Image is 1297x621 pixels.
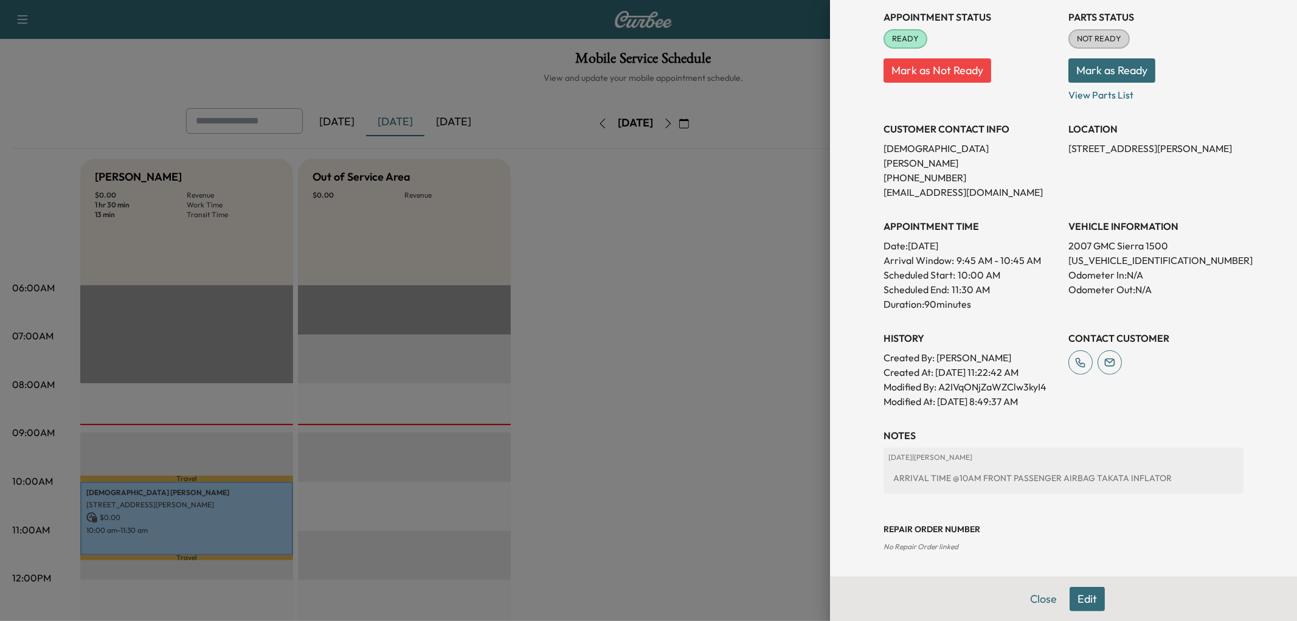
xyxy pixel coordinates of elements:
[1068,83,1243,102] p: View Parts List
[884,365,1059,380] p: Created At : [DATE] 11:22:42 AM
[884,331,1059,345] h3: History
[884,185,1059,199] p: [EMAIL_ADDRESS][DOMAIN_NAME]
[884,523,1243,535] h3: Repair Order number
[884,542,958,551] span: No Repair Order linked
[1068,253,1243,268] p: [US_VEHICLE_IDENTIFICATION_NUMBER]
[1070,33,1129,45] span: NOT READY
[888,467,1239,489] div: ARRIVAL TIME @10AM FRONT PASSENGER AIRBAG TAKATA INFLATOR
[885,33,926,45] span: READY
[884,141,1059,170] p: [DEMOGRAPHIC_DATA] [PERSON_NAME]
[884,219,1059,234] h3: APPOINTMENT TIME
[884,122,1059,136] h3: CUSTOMER CONTACT INFO
[884,282,949,297] p: Scheduled End:
[1068,141,1243,156] p: [STREET_ADDRESS][PERSON_NAME]
[884,297,1059,311] p: Duration: 90 minutes
[1068,58,1155,83] button: Mark as Ready
[956,253,1041,268] span: 9:45 AM - 10:45 AM
[884,253,1059,268] p: Arrival Window:
[1022,587,1065,611] button: Close
[1068,10,1243,24] h3: Parts Status
[884,394,1059,409] p: Modified At : [DATE] 8:49:37 AM
[1070,587,1105,611] button: Edit
[884,238,1059,253] p: Date: [DATE]
[884,428,1243,443] h3: NOTES
[1068,238,1243,253] p: 2007 GMC Sierra 1500
[888,453,1239,462] p: [DATE] | [PERSON_NAME]
[884,350,1059,365] p: Created By : [PERSON_NAME]
[1068,331,1243,345] h3: CONTACT CUSTOMER
[884,268,955,282] p: Scheduled Start:
[958,268,1000,282] p: 10:00 AM
[952,282,990,297] p: 11:30 AM
[884,170,1059,185] p: [PHONE_NUMBER]
[1068,282,1243,297] p: Odometer Out: N/A
[884,380,1059,394] p: Modified By : A2IVqONjZaWZClw3kyI4
[1068,268,1243,282] p: Odometer In: N/A
[1068,122,1243,136] h3: LOCATION
[884,10,1059,24] h3: Appointment Status
[884,58,991,83] button: Mark as Not Ready
[1068,219,1243,234] h3: VEHICLE INFORMATION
